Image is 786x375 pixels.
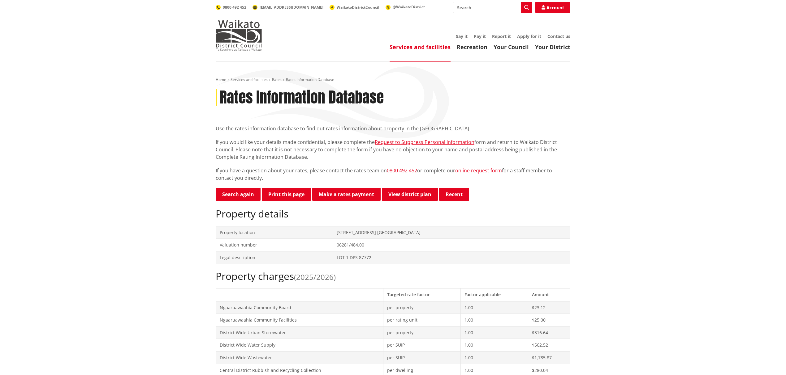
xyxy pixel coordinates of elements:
[457,43,487,51] a: Recreation
[216,138,570,161] p: If you would like your details made confidential, please complete the form and return to Waikato ...
[456,33,468,39] a: Say it
[375,139,474,145] a: Request to Suppress Personal Information
[333,251,570,264] td: LOT 1 DPS 87772
[333,226,570,239] td: [STREET_ADDRESS] [GEOGRAPHIC_DATA]
[386,4,425,10] a: @WaikatoDistrict
[460,326,528,339] td: 1.00
[216,167,570,182] p: If you have a question about your rates, please contact the rates team on or complete our for a s...
[535,43,570,51] a: Your District
[216,77,570,82] nav: breadcrumb
[535,2,570,13] a: Account
[474,33,486,39] a: Pay it
[216,351,383,364] td: District Wide Wastewater
[294,272,336,282] span: (2025/2026)
[383,351,461,364] td: per SUIP
[262,188,311,201] button: Print this page
[223,5,246,10] span: 0800 492 452
[492,33,511,39] a: Report it
[312,188,381,201] a: Make a rates payment
[216,77,226,82] a: Home
[216,125,570,132] p: Use the rates information database to find out rates information about property in the [GEOGRAPHI...
[383,326,461,339] td: per property
[337,5,379,10] span: WaikatoDistrictCouncil
[272,77,282,82] a: Rates
[216,5,246,10] a: 0800 492 452
[383,288,461,301] th: Targeted rate factor
[333,239,570,251] td: 06281/484.00
[260,5,323,10] span: [EMAIL_ADDRESS][DOMAIN_NAME]
[390,43,451,51] a: Services and facilities
[460,351,528,364] td: 1.00
[528,339,570,352] td: $562.52
[453,2,532,13] input: Search input
[528,351,570,364] td: $1,785.87
[528,288,570,301] th: Amount
[216,20,262,51] img: Waikato District Council - Te Kaunihera aa Takiwaa o Waikato
[253,5,323,10] a: [EMAIL_ADDRESS][DOMAIN_NAME]
[460,339,528,352] td: 1.00
[383,301,461,314] td: per property
[216,239,333,251] td: Valuation number
[439,188,469,201] button: Recent
[286,77,334,82] span: Rates Information Database
[455,167,502,174] a: online request form
[517,33,541,39] a: Apply for it
[216,314,383,327] td: Ngaaruawaahia Community Facilities
[216,301,383,314] td: Ngaaruawaahia Community Board
[216,251,333,264] td: Legal description
[547,33,570,39] a: Contact us
[528,326,570,339] td: $316.64
[383,314,461,327] td: per rating unit
[330,5,379,10] a: WaikatoDistrictCouncil
[216,339,383,352] td: District Wide Water Supply
[383,339,461,352] td: per SUIP
[460,314,528,327] td: 1.00
[528,301,570,314] td: $23.12
[528,314,570,327] td: $25.00
[231,77,268,82] a: Services and facilities
[460,301,528,314] td: 1.00
[220,89,384,107] h1: Rates Information Database
[387,167,417,174] a: 0800 492 452
[382,188,438,201] a: View district plan
[216,326,383,339] td: District Wide Urban Stormwater
[216,270,570,282] h2: Property charges
[216,226,333,239] td: Property location
[216,188,261,201] a: Search again
[216,208,570,220] h2: Property details
[460,288,528,301] th: Factor applicable
[494,43,529,51] a: Your Council
[393,4,425,10] span: @WaikatoDistrict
